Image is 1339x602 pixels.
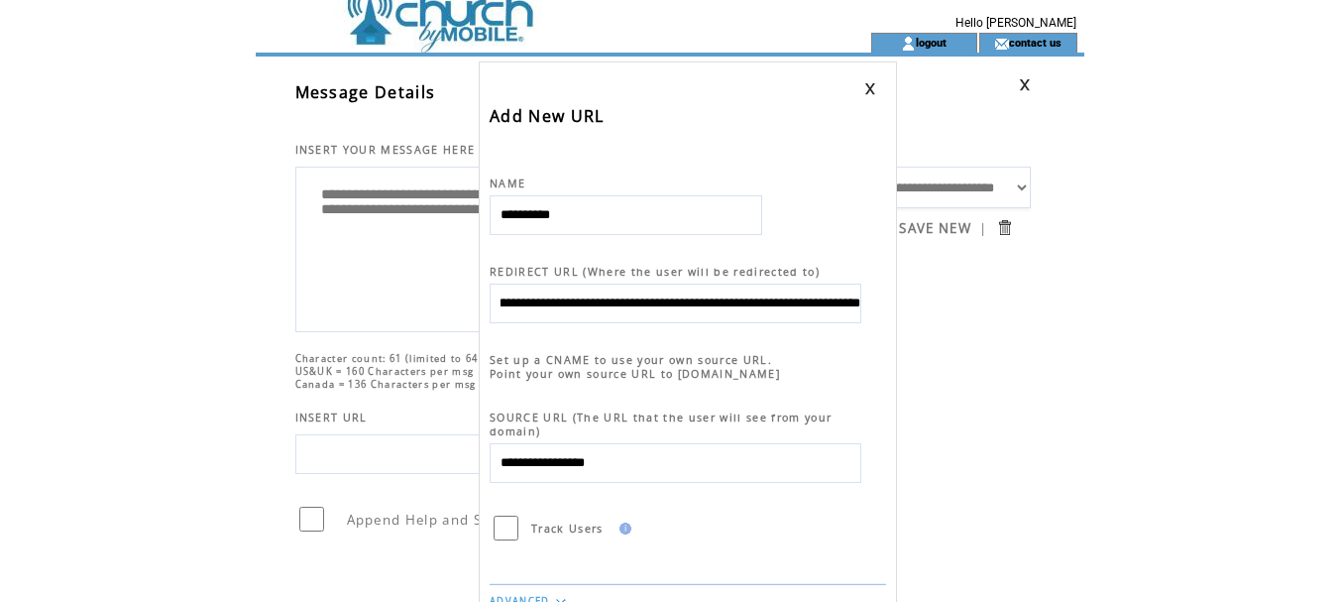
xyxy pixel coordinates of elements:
span: Set up a CNAME to use your own source URL. [490,353,772,367]
span: REDIRECT URL (Where the user will be redirected to) [490,265,820,279]
span: Add New URL [490,105,605,127]
span: SOURCE URL (The URL that the user will see from your domain) [490,411,832,438]
span: Track Users [531,522,604,536]
span: NAME [490,177,525,190]
img: help.gif [614,523,631,535]
span: Point your own source URL to [DOMAIN_NAME] [490,367,780,381]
